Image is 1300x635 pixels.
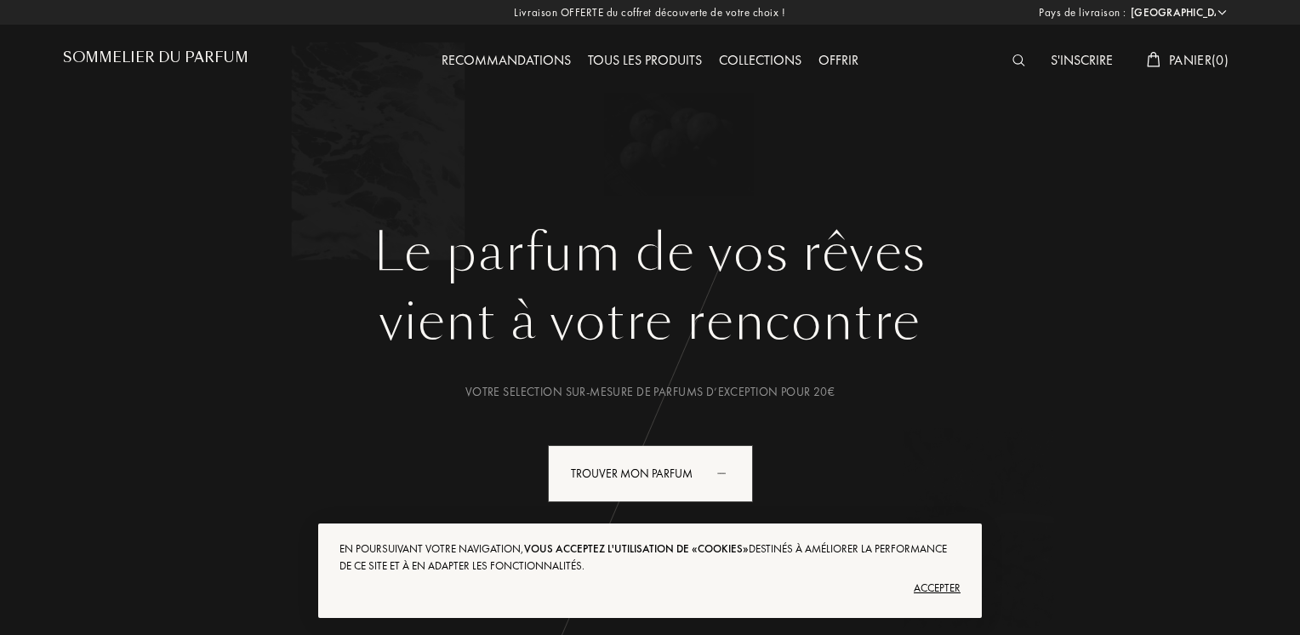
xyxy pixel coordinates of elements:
div: animation [711,455,745,489]
span: Panier ( 0 ) [1169,51,1229,69]
img: cart_white.svg [1147,52,1160,67]
a: Collections [710,51,810,69]
img: search_icn_white.svg [1012,54,1025,66]
a: Trouver mon parfumanimation [535,445,766,502]
div: vient à votre rencontre [76,283,1224,360]
span: Pays de livraison : [1039,4,1126,21]
a: Recommandations [433,51,579,69]
span: vous acceptez l'utilisation de «cookies» [524,541,749,556]
div: Tous les produits [579,50,710,72]
a: S'inscrire [1042,51,1121,69]
div: En poursuivant votre navigation, destinés à améliorer la performance de ce site et à en adapter l... [339,541,961,575]
div: Offrir [810,50,867,72]
h1: Sommelier du Parfum [63,49,248,66]
a: Tous les produits [579,51,710,69]
h1: Le parfum de vos rêves [76,222,1224,283]
div: Trouver mon parfum [548,445,753,502]
a: Sommelier du Parfum [63,49,248,72]
div: S'inscrire [1042,50,1121,72]
a: Offrir [810,51,867,69]
div: Collections [710,50,810,72]
div: Votre selection sur-mesure de parfums d’exception pour 20€ [76,383,1224,401]
div: Accepter [339,575,961,602]
div: Recommandations [433,50,579,72]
